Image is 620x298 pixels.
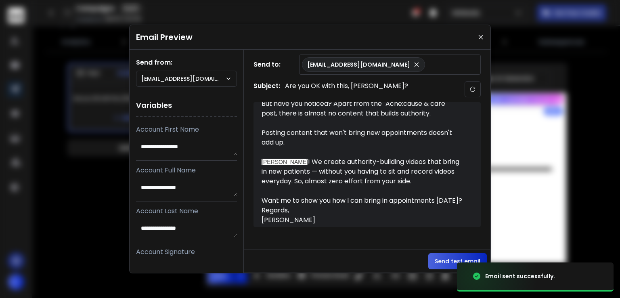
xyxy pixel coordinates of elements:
div: But have you noticed? Apart from the "Acne:cause & care" post, there is almost no content that bu... [262,99,463,118]
p: [EMAIL_ADDRESS][DOMAIN_NAME] [307,61,410,69]
h1: Email Preview [136,31,193,43]
div: Posting content that won't bring new appointments doesn't add up. [262,128,463,147]
div: ! We create authority-building videos that bring in new patients — without you having to sit and ... [262,157,463,186]
p: Are you OK with this, [PERSON_NAME]? [285,81,408,97]
div: Regards, [262,206,463,215]
p: Account First Name [136,125,237,134]
p: Account Full Name [136,166,237,175]
p: [EMAIL_ADDRESS][DOMAIN_NAME] [141,75,225,83]
div: Want me to show you how I can bring in appointments [DATE]? [262,196,463,206]
p: Account Signature [136,247,237,257]
h1: Send to: [253,60,286,69]
span: [PERSON_NAME] [262,159,308,165]
div: Email sent successfully. [485,272,555,280]
h1: Send from: [136,58,237,67]
h1: Subject: [253,81,280,97]
h1: Variables [136,95,237,117]
button: Send test email [428,253,487,269]
div: [PERSON_NAME] [262,215,463,225]
p: Account Last Name [136,206,237,216]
